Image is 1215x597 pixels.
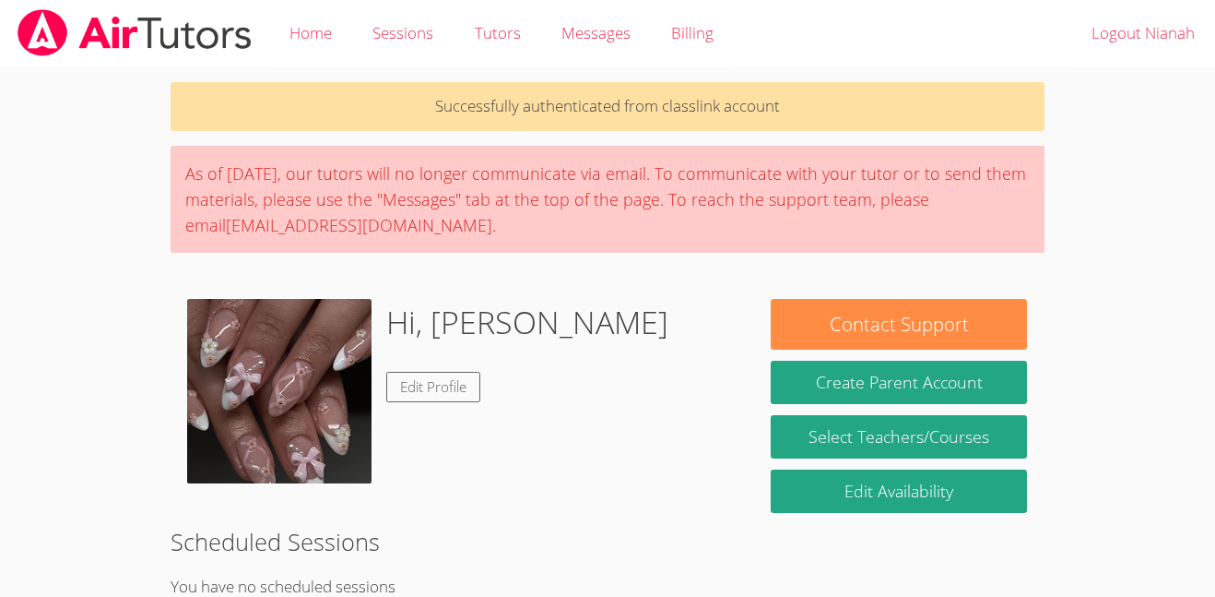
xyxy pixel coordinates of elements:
button: Create Parent Account [771,361,1027,404]
span: Messages [561,22,631,43]
h2: Scheduled Sessions [171,524,1045,559]
div: As of [DATE], our tutors will no longer communicate via email. To communicate with your tutor or ... [171,146,1045,253]
h1: Hi, [PERSON_NAME] [386,299,668,346]
img: Screenshot%202024-12-19%209.28.50%20PM.png [187,299,372,484]
p: Successfully authenticated from classlink account [171,82,1045,131]
a: Edit Profile [386,372,480,402]
a: Edit Availability [771,470,1027,513]
img: airtutors_banner-c4298cdbf04f3fff15de1276eac7730deb9818008684d7c2e4769d2f7ddbe033.png [16,9,254,56]
a: Select Teachers/Courses [771,415,1027,459]
button: Contact Support [771,299,1027,350]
